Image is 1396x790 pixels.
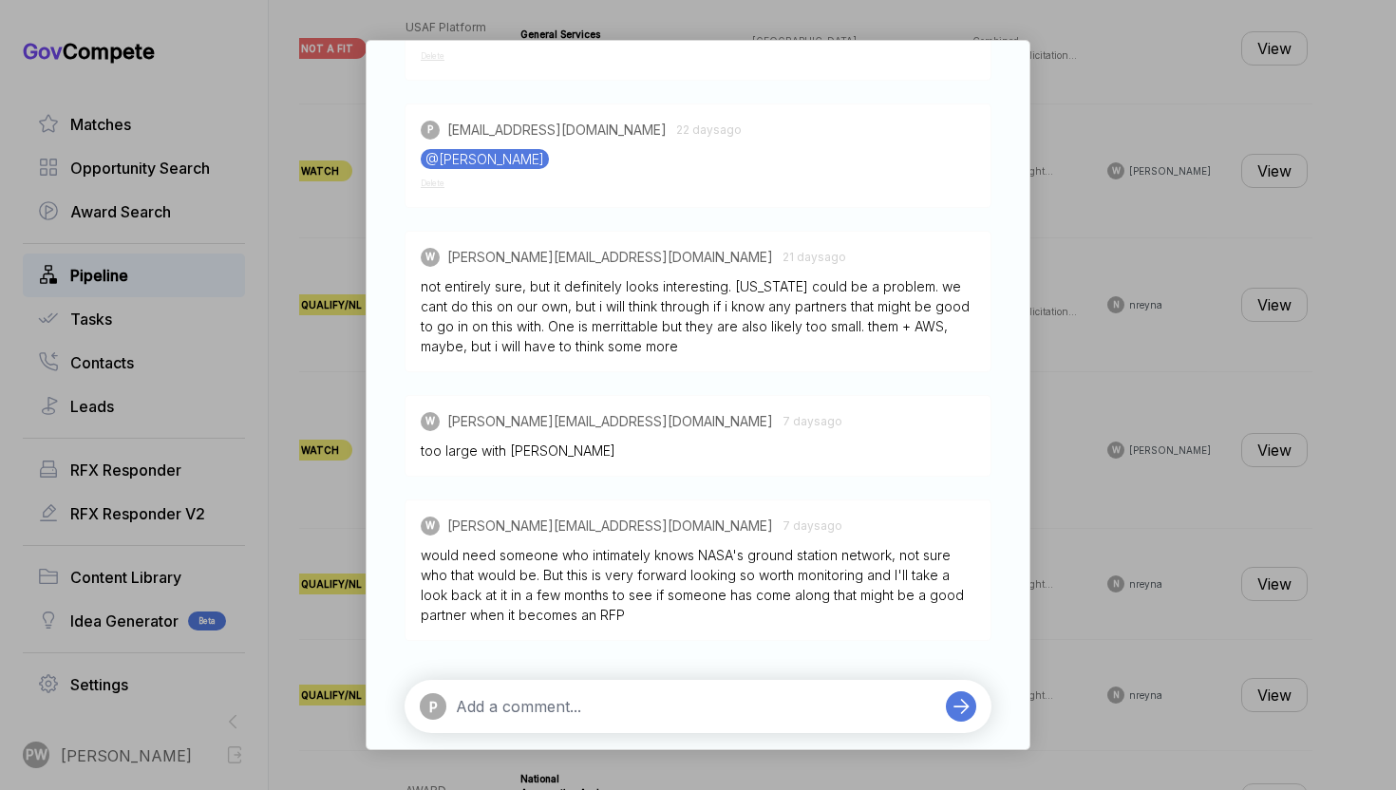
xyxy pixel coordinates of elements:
span: [PERSON_NAME][EMAIL_ADDRESS][DOMAIN_NAME] [447,411,773,431]
span: 22 days ago [676,122,742,139]
div: would need someone who intimately knows NASA's ground station network, not sure who that would be... [421,545,975,625]
span: 7 days ago [783,517,842,535]
span: Delete [421,179,444,188]
span: P [427,122,433,137]
span: W [425,250,435,264]
span: 7 days ago [783,413,842,430]
span: P [429,697,438,717]
span: W [425,518,435,533]
span: [PERSON_NAME][EMAIL_ADDRESS][DOMAIN_NAME] [447,516,773,536]
span: W [425,414,435,428]
span: [PERSON_NAME][EMAIL_ADDRESS][DOMAIN_NAME] [447,247,773,267]
div: not entirely sure, but it definitely looks interesting. [US_STATE] could be a problem. we cant do... [421,276,975,356]
span: Delete [421,51,444,61]
span: [EMAIL_ADDRESS][DOMAIN_NAME] [447,120,667,140]
div: too large with [PERSON_NAME] [421,441,975,461]
span: 21 days ago [783,249,846,266]
mark: @[PERSON_NAME] [421,149,549,169]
